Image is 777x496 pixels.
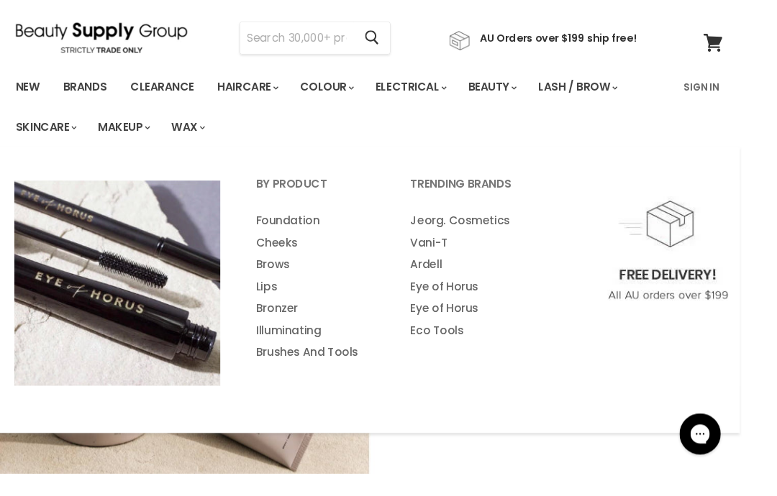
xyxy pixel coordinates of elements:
a: Sign In [708,77,763,107]
a: Ardell [412,267,571,290]
a: Colour [304,77,380,107]
a: Beauty [480,77,550,107]
a: Vani-T [412,244,571,267]
form: Product [251,23,409,58]
a: Brands [55,77,123,107]
a: Makeup [92,119,166,149]
a: Bronzer [250,313,409,336]
button: Search [371,24,409,57]
ul: Main menu [6,71,708,155]
a: Wax [169,119,224,149]
a: Lash / Brow [553,77,656,107]
a: Eye of Horus [412,313,571,336]
a: Haircare [217,77,301,107]
a: Brushes And Tools [250,359,409,382]
a: Eco Tools [412,336,571,359]
a: By Product [250,182,409,218]
a: Illuminating [250,336,409,359]
a: Eye of Horus [412,290,571,313]
a: Cheeks [250,244,409,267]
a: Clearance [126,77,214,107]
ul: Main menu [250,221,409,382]
a: Lips [250,290,409,313]
a: Brows [250,267,409,290]
a: Trending Brands [412,182,571,218]
iframe: Gorgias live chat messenger [705,428,763,482]
a: Electrical [383,77,477,107]
ul: Main menu [412,221,571,359]
a: New [6,77,53,107]
a: Skincare [6,119,89,149]
a: Foundation [250,221,409,244]
input: Search [252,24,371,57]
a: Jeorg. Cosmetics [412,221,571,244]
